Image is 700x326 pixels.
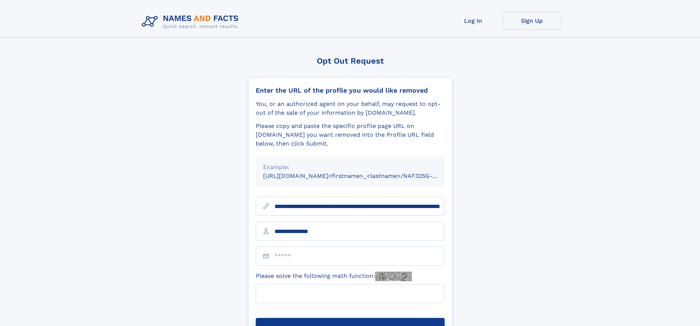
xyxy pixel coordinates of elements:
div: Please copy and paste the specific profile page URL on [DOMAIN_NAME] you want removed into the Pr... [256,122,445,148]
img: Logo Names and Facts [139,12,245,32]
div: Enter the URL of the profile you would like removed [256,86,445,94]
label: Please solve the following math function: [256,272,412,281]
a: Sign Up [503,12,561,30]
div: Example: [263,163,437,172]
small: [URL][DOMAIN_NAME]<firstname>_<lastname>/NAF325G-xxxxxxxx [263,172,459,179]
div: Opt Out Request [248,56,452,65]
a: Log In [444,12,503,30]
div: You, or an authorized agent on your behalf, may request to opt-out of the sale of your informatio... [256,100,445,117]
